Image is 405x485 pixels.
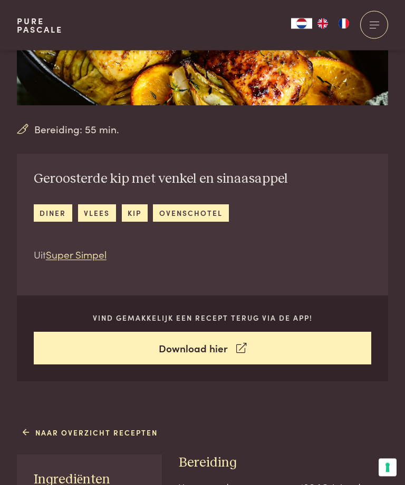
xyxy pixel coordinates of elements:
a: PurePascale [17,17,63,34]
h3: Bereiding [179,455,389,472]
aside: Language selected: Nederlands [291,18,354,29]
a: EN [312,18,333,29]
p: Vind gemakkelijk een recept terug via de app! [34,313,372,324]
a: kip [122,205,148,222]
a: Naar overzicht recepten [23,428,158,439]
div: Language [291,18,312,29]
a: ovenschotel [153,205,228,222]
h2: Geroosterde kip met venkel en sinaasappel [34,171,288,188]
a: diner [34,205,72,222]
ul: Language list [312,18,354,29]
a: vlees [78,205,116,222]
span: Bereiding: 55 min. [34,122,119,137]
button: Uw voorkeuren voor toestemming voor trackingtechnologieën [379,459,397,477]
p: Uit [34,248,288,263]
a: FR [333,18,354,29]
a: NL [291,18,312,29]
a: Download hier [34,332,372,365]
a: Super Simpel [46,248,107,262]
